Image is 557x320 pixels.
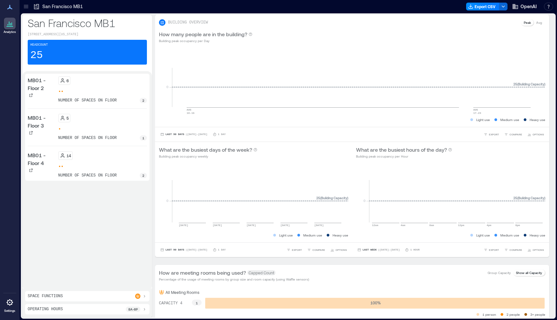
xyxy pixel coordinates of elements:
p: How are meeting rooms being used? [159,269,246,277]
span: OPTIONS [533,132,544,136]
p: 2 [142,98,144,103]
text: 17-23 [473,112,481,114]
button: EXPORT [482,131,500,138]
text: [DATE] [247,224,256,227]
p: What are the busiest hours of the day? [356,146,447,154]
button: COMPARE [503,247,523,253]
p: Settings [4,309,15,313]
p: Medium use [303,233,322,238]
span: EXPORT [489,248,499,252]
text: [DATE] [179,224,188,227]
span: OPTIONS [336,248,347,252]
p: Heavy use [530,233,545,238]
text: 4pm [487,224,492,227]
p: Heavy use [333,233,348,238]
text: 8am [429,224,434,227]
span: COMPARE [509,132,522,136]
p: MB01 - Floor 2 [28,76,56,92]
p: MB01 - Floor 4 [28,151,56,167]
p: What are the busiest days of the week? [159,146,252,154]
p: Analytics [4,30,16,34]
button: OPTIONS [526,131,545,138]
p: How many people are in the building? [159,30,247,38]
span: COMPARE [509,248,522,252]
span: OPTIONS [533,248,544,252]
p: 5 [66,115,69,121]
p: Operating Hours [28,307,63,312]
button: Last Week |[DATE]-[DATE] [356,247,401,253]
p: 1 Hour [410,248,420,252]
button: OpenAI [510,1,539,12]
text: 100 % [370,300,381,305]
a: Settings [2,295,18,315]
p: MB01 - Floor 3 [28,114,56,130]
p: Building peak occupancy per Hour [356,154,452,159]
text: 10-16 [187,112,194,114]
p: 2 people [507,312,520,317]
p: Heavy use [530,117,545,122]
p: Light use [476,233,490,238]
button: COMPARE [503,131,523,138]
text: [DATE] [280,224,290,227]
p: 2 [142,173,144,178]
span: Capped Count [247,270,276,275]
p: 1 Day [218,248,226,252]
p: Medium use [500,117,519,122]
p: Avg [536,20,542,25]
p: San Francisco MB1 [42,3,83,10]
p: [STREET_ADDRESS][US_STATE] [28,32,147,37]
text: 4am [401,224,406,227]
p: San Francisco MB1 [28,16,147,29]
p: 1 person [482,312,496,317]
tspan: 0 [166,85,168,89]
span: EXPORT [292,248,302,252]
p: 1 [142,135,144,141]
text: 12pm [458,224,464,227]
text: 8pm [515,224,520,227]
p: 3+ people [530,312,545,317]
p: Building peak occupancy per Day [159,38,252,43]
p: 6 [66,78,69,83]
button: COMPARE [306,247,326,253]
text: AUG [187,108,192,111]
tspan: 0 [364,199,365,203]
text: 12am [372,224,378,227]
p: Show all Capacity [516,270,542,275]
p: Building peak occupancy weekly [159,154,257,159]
p: number of spaces on floor [58,98,117,103]
p: number of spaces on floor [58,173,117,178]
button: Export CSV [466,3,499,10]
p: Light use [476,117,490,122]
button: EXPORT [482,247,500,253]
p: number of spaces on floor [58,135,117,141]
p: Space Functions [28,294,63,299]
p: 1 Day [218,132,226,136]
tspan: 0 [166,199,168,203]
text: [DATE] [213,224,222,227]
p: Peak [524,20,531,25]
text: AUG [473,108,478,111]
p: All Meeting Rooms [165,290,199,295]
p: Light use [279,233,293,238]
p: 8a - 6p [128,307,138,312]
p: Medium use [500,233,519,238]
p: 25 [30,49,43,62]
a: Analytics [2,16,18,36]
button: Last 90 Days |[DATE]-[DATE] [159,247,209,253]
span: EXPORT [489,132,499,136]
button: EXPORT [285,247,303,253]
p: Group Capacity [488,270,511,275]
p: Percentage of the usage of meeting rooms by group size and room capacity (using Waffle sensors) [159,277,309,282]
p: Headcount [30,42,48,48]
p: BUILDING OVERVIEW [168,20,208,25]
span: COMPARE [312,248,325,252]
text: [DATE] [314,224,324,227]
button: Last 90 Days |[DATE]-[DATE] [159,131,209,138]
button: OPTIONS [329,247,348,253]
text: CAPACITY 4 [159,301,182,306]
button: OPTIONS [526,247,545,253]
p: 14 [66,153,71,158]
span: OpenAI [521,3,537,10]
